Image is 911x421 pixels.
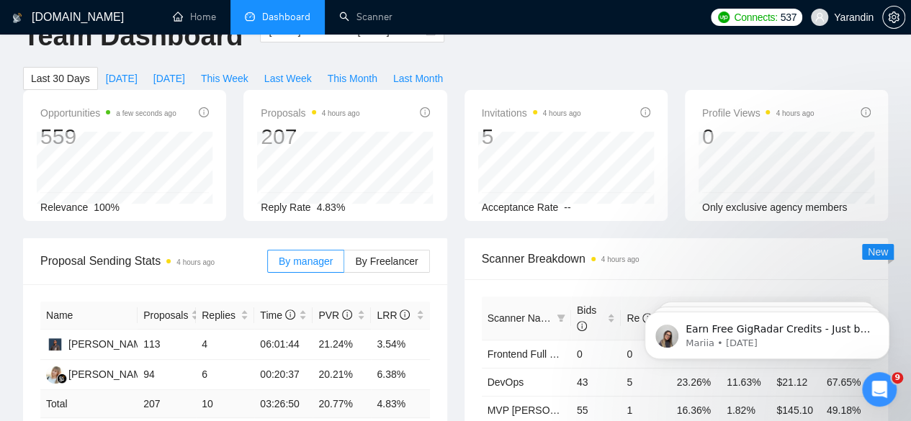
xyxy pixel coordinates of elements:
span: This Month [328,71,377,86]
span: New [868,246,888,258]
span: [DATE] [153,71,185,86]
span: filter [554,307,568,329]
td: 20.21% [313,360,371,390]
span: Time [260,309,295,321]
span: Acceptance Rate [482,202,559,213]
td: 6 [196,360,254,390]
td: 06:01:44 [254,330,313,360]
span: Dashboard [262,11,310,23]
div: [PERSON_NAME] [68,366,151,382]
td: 5 [621,368,670,396]
a: homeHome [173,11,216,23]
span: info-circle [420,107,430,117]
span: info-circle [640,107,650,117]
td: 113 [138,330,196,360]
button: Last Week [256,67,320,90]
span: Bids [577,304,596,332]
span: info-circle [577,321,587,331]
span: info-circle [400,309,410,320]
div: [PERSON_NAME] [68,336,151,352]
th: Replies [196,302,254,330]
span: Proposals [261,104,359,122]
span: to [340,25,351,37]
a: AK[PERSON_NAME] [46,368,151,379]
td: 03:26:50 [254,390,313,418]
img: gigradar-bm.png [57,374,67,384]
span: user [814,12,825,22]
span: PVR [318,309,352,321]
span: 4.83% [317,202,346,213]
td: 4 [196,330,254,360]
button: setting [882,6,905,29]
a: DevOps [488,376,524,388]
span: Connects: [734,9,777,25]
span: Proposals [143,307,188,323]
span: info-circle [861,107,871,117]
span: Last Week [264,71,312,86]
img: DS [46,335,64,353]
span: Scanner Breakdown [482,250,871,268]
td: 3.54% [371,330,429,360]
span: [DATE] [106,71,138,86]
span: filter [557,314,565,322]
th: Proposals [138,302,196,330]
time: 4 hours ago [176,258,215,266]
button: Last 30 Days [23,67,98,90]
iframe: Intercom live chat [862,372,897,407]
h1: Team Dashboard [23,19,243,53]
a: Frontend Full Stack [488,348,575,360]
span: info-circle [342,309,352,320]
span: Opportunities [40,104,176,122]
td: 94 [138,360,196,390]
span: Relevance [40,202,88,213]
td: 20.77 % [313,390,371,418]
span: info-circle [285,309,295,320]
span: setting [883,12,905,23]
td: 21.24% [313,330,371,360]
span: LRR [377,309,410,321]
div: 5 [482,123,581,150]
span: This Week [201,71,248,86]
a: MVP [PERSON_NAME] [488,404,595,416]
div: 0 [702,123,814,150]
time: a few seconds ago [116,109,176,117]
td: 43 [571,368,621,396]
td: 0 [571,340,621,368]
td: 6.38% [371,360,429,390]
button: This Week [193,67,256,90]
span: Scanner Name [488,312,555,324]
td: Total [40,390,138,418]
span: Replies [202,307,238,323]
span: Last 30 Days [31,71,90,86]
span: By Freelancer [355,255,418,267]
button: [DATE] [145,67,193,90]
span: Last Month [393,71,443,86]
span: By manager [279,255,333,267]
img: upwork-logo.png [718,12,730,23]
span: 100% [94,202,120,213]
span: Proposal Sending Stats [40,252,267,270]
div: 207 [261,123,359,150]
button: Last Month [385,67,451,90]
img: logo [12,6,22,30]
td: 207 [138,390,196,418]
span: dashboard [245,12,255,22]
td: 0 [621,340,670,368]
th: Name [40,302,138,330]
span: info-circle [199,107,209,117]
span: Invitations [482,104,581,122]
td: 10 [196,390,254,418]
span: 9 [892,372,903,384]
span: -- [564,202,570,213]
iframe: Intercom notifications message [623,281,911,382]
a: DS[PERSON_NAME] [46,338,151,349]
time: 4 hours ago [543,109,581,117]
td: 4.83 % [371,390,429,418]
span: Profile Views [702,104,814,122]
span: Reply Rate [261,202,310,213]
time: 4 hours ago [601,255,640,263]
